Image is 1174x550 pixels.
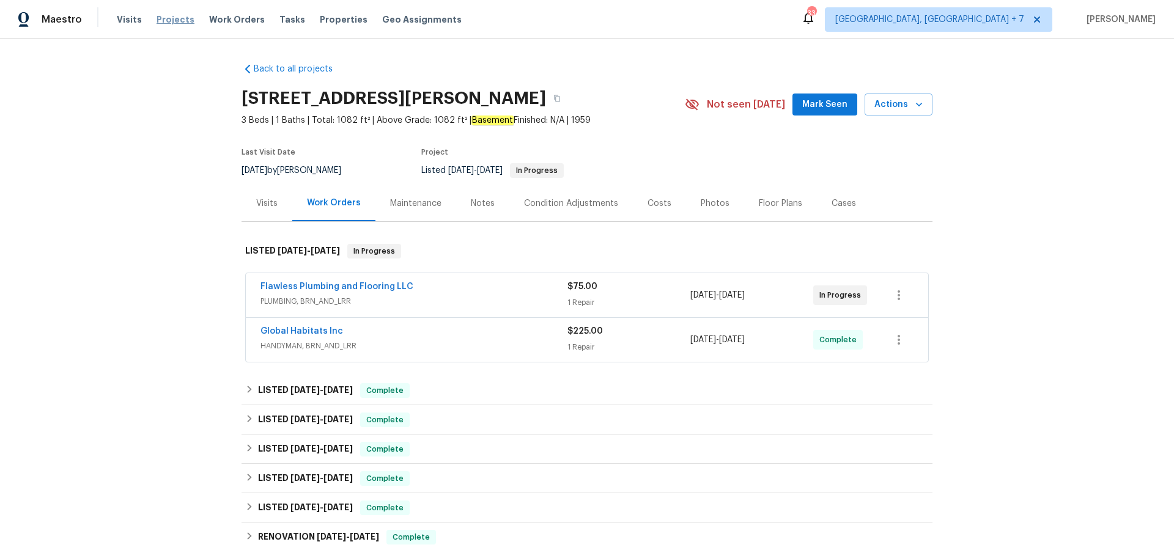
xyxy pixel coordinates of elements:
[242,493,932,522] div: LISTED [DATE]-[DATE]Complete
[242,405,932,435] div: LISTED [DATE]-[DATE]Complete
[832,197,856,210] div: Cases
[382,13,462,26] span: Geo Assignments
[242,166,267,175] span: [DATE]
[245,244,340,258] h6: LISTED
[421,166,564,175] span: Listed
[759,197,802,210] div: Floor Plans
[361,384,408,397] span: Complete
[242,114,685,127] span: 3 Beds | 1 Baths | Total: 1082 ft² | Above Grade: 1082 ft² | Finished: N/A | 1959
[707,98,785,111] span: Not seen [DATE]
[361,502,408,514] span: Complete
[290,474,353,482] span: -
[524,197,618,210] div: Condition Adjustments
[835,13,1024,26] span: [GEOGRAPHIC_DATA], [GEOGRAPHIC_DATA] + 7
[320,13,367,26] span: Properties
[209,13,265,26] span: Work Orders
[448,166,474,175] span: [DATE]
[819,289,866,301] span: In Progress
[648,197,671,210] div: Costs
[546,87,568,109] button: Copy Address
[471,116,514,125] em: Basement
[567,296,690,309] div: 1 Repair
[157,13,194,26] span: Projects
[278,246,340,255] span: -
[807,7,816,20] div: 33
[323,474,353,482] span: [DATE]
[390,197,441,210] div: Maintenance
[719,291,745,299] span: [DATE]
[290,474,320,482] span: [DATE]
[117,13,142,26] span: Visits
[719,335,745,344] span: [DATE]
[278,246,307,255] span: [DATE]
[323,503,353,512] span: [DATE]
[567,327,603,335] span: $225.00
[819,334,862,346] span: Complete
[448,166,503,175] span: -
[258,471,353,486] h6: LISTED
[42,13,82,26] span: Maestro
[317,532,346,541] span: [DATE]
[361,414,408,426] span: Complete
[317,532,379,541] span: -
[258,501,353,515] h6: LISTED
[690,335,716,344] span: [DATE]
[690,291,716,299] span: [DATE]
[690,289,745,301] span: -
[290,444,320,453] span: [DATE]
[242,63,359,75] a: Back to all projects
[242,232,932,271] div: LISTED [DATE]-[DATE]In Progress
[865,94,932,116] button: Actions
[260,327,343,335] a: Global Habitats Inc
[242,464,932,493] div: LISTED [DATE]-[DATE]Complete
[290,386,353,394] span: -
[256,197,278,210] div: Visits
[258,383,353,398] h6: LISTED
[242,148,295,156] span: Last Visit Date
[874,97,923,112] span: Actions
[242,163,356,178] div: by [PERSON_NAME]
[242,435,932,464] div: LISTED [DATE]-[DATE]Complete
[260,295,567,307] span: PLUMBING, BRN_AND_LRR
[349,245,400,257] span: In Progress
[792,94,857,116] button: Mark Seen
[388,531,435,543] span: Complete
[361,472,408,485] span: Complete
[361,443,408,455] span: Complete
[290,415,353,424] span: -
[242,92,546,105] h2: [STREET_ADDRESS][PERSON_NAME]
[511,167,563,174] span: In Progress
[311,246,340,255] span: [DATE]
[258,442,353,457] h6: LISTED
[471,197,495,210] div: Notes
[701,197,729,210] div: Photos
[260,340,567,352] span: HANDYMAN, BRN_AND_LRR
[258,530,379,544] h6: RENOVATION
[690,334,745,346] span: -
[323,415,353,424] span: [DATE]
[350,532,379,541] span: [DATE]
[290,386,320,394] span: [DATE]
[802,97,847,112] span: Mark Seen
[290,415,320,424] span: [DATE]
[323,444,353,453] span: [DATE]
[307,197,361,209] div: Work Orders
[258,413,353,427] h6: LISTED
[1082,13,1156,26] span: [PERSON_NAME]
[567,341,690,353] div: 1 Repair
[290,503,320,512] span: [DATE]
[260,282,413,291] a: Flawless Plumbing and Flooring LLC
[421,148,448,156] span: Project
[290,503,353,512] span: -
[290,444,353,453] span: -
[567,282,597,291] span: $75.00
[323,386,353,394] span: [DATE]
[279,15,305,24] span: Tasks
[242,376,932,405] div: LISTED [DATE]-[DATE]Complete
[477,166,503,175] span: [DATE]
